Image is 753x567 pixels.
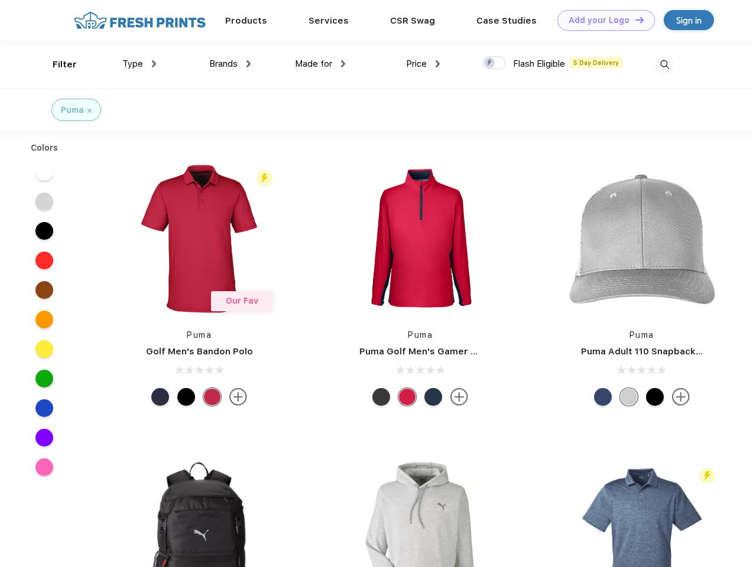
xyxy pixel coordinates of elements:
img: dropdown.png [436,60,440,67]
img: more.svg [450,388,468,406]
div: Colors [22,142,67,154]
img: desktop_search.svg [655,55,674,74]
div: Pma Blk Pma Blk [646,388,664,406]
a: CSR Swag [390,15,435,26]
span: 5 Day Delivery [570,57,622,68]
div: Sign in [676,14,702,27]
div: Puma [61,104,84,116]
img: dropdown.png [152,60,156,67]
img: func=resize&h=266 [563,160,720,317]
span: Flash Eligible [513,58,565,69]
a: Puma [187,330,212,340]
div: Ski Patrol [398,388,416,406]
div: Puma Black [372,388,390,406]
img: filter_cancel.svg [87,109,92,113]
img: more.svg [672,388,690,406]
a: Products [225,15,267,26]
a: Services [309,15,349,26]
a: Puma Golf Men's Gamer Golf Quarter-Zip [359,346,546,357]
a: Sign in [664,10,714,30]
span: Brands [209,58,238,69]
div: Peacoat with Qut Shd [594,388,612,406]
span: Our Fav [226,296,258,305]
a: Puma [408,330,433,340]
img: more.svg [229,388,247,406]
div: Quarry Brt Whit [620,388,638,406]
img: func=resize&h=266 [121,160,278,317]
a: Golf Men's Bandon Polo [146,346,253,357]
img: flash_active_toggle.svg [257,170,272,186]
div: Navy Blazer [151,388,169,406]
img: DT [635,17,644,23]
img: dropdown.png [341,60,345,67]
div: Navy Blazer [424,388,442,406]
span: Price [406,58,427,69]
img: func=resize&h=266 [342,160,499,317]
a: Puma [629,330,654,340]
div: Add your Logo [569,15,629,25]
div: Puma Black [177,388,195,406]
span: Type [122,58,143,69]
span: Made for [295,58,332,69]
img: fo%20logo%202.webp [70,10,209,31]
img: dropdown.png [246,60,251,67]
div: Ski Patrol [203,388,221,406]
img: flash_active_toggle.svg [699,468,715,484]
div: Filter [53,58,77,71]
